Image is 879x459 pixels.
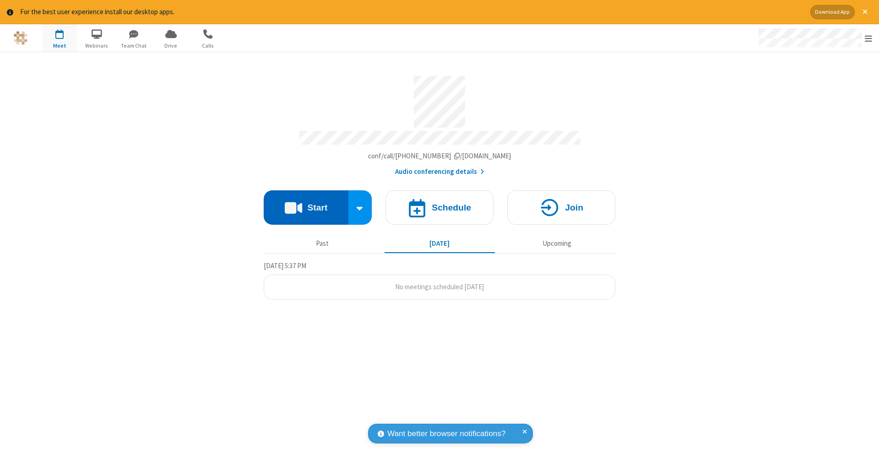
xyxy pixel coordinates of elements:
span: Meet [43,42,77,50]
button: Close alert [858,5,872,19]
button: Past [267,235,378,253]
span: Team Chat [117,42,151,50]
span: Copy my meeting room link [368,151,511,160]
span: No meetings scheduled [DATE] [395,282,484,291]
section: Today's Meetings [264,260,615,300]
section: Account details [264,69,615,177]
button: Schedule [385,190,494,225]
button: Copy my meeting room linkCopy my meeting room link [368,151,511,162]
button: [DATE] [385,235,495,253]
span: Calls [191,42,225,50]
button: Audio conferencing details [395,167,484,177]
span: [DATE] 5:37 PM [264,261,306,270]
button: Join [507,190,615,225]
div: Open menu [750,24,879,52]
span: Drive [154,42,188,50]
button: Start [264,190,348,225]
button: Upcoming [502,235,612,253]
span: Webinars [80,42,114,50]
span: Want better browser notifications? [387,428,505,440]
img: QA Selenium DO NOT DELETE OR CHANGE [14,31,27,45]
div: For the best user experience install our desktop apps. [20,7,803,17]
h4: Start [307,203,327,212]
div: Start conference options [348,190,372,225]
button: Logo [3,24,38,52]
h4: Schedule [432,203,471,212]
button: Download App [810,5,855,19]
h4: Join [565,203,583,212]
